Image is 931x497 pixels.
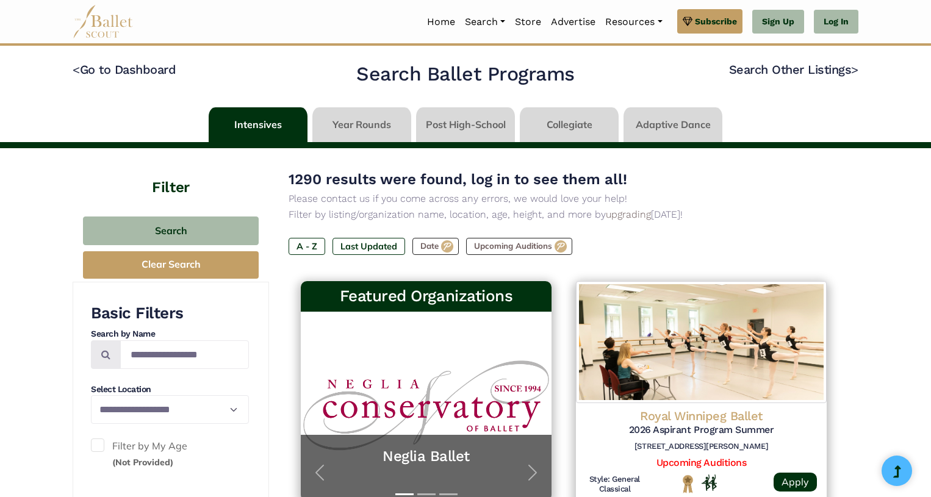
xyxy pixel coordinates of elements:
[466,238,572,255] label: Upcoming Auditions
[576,281,827,403] img: Logo
[311,286,542,307] h3: Featured Organizations
[289,191,839,207] p: Please contact us if you come across any errors, we would love your help!
[332,238,405,255] label: Last Updated
[83,216,259,245] button: Search
[73,62,176,77] a: <Go to Dashboard
[677,9,742,34] a: Subscribe
[774,473,817,492] a: Apply
[606,209,651,220] a: upgrading
[621,107,725,142] li: Adaptive Dance
[412,238,459,255] label: Date
[683,15,692,28] img: gem.svg
[546,9,600,35] a: Advertise
[422,9,460,35] a: Home
[510,9,546,35] a: Store
[83,251,259,279] button: Clear Search
[586,474,644,495] h6: Style: General Classical
[356,62,574,87] h2: Search Ballet Programs
[586,424,817,437] h5: 2026 Aspirant Program Summer
[680,474,696,493] img: National
[289,238,325,255] label: A - Z
[289,207,839,223] p: Filter by listing/organization name, location, age, height, and more by [DATE]!
[289,171,627,188] span: 1290 results were found, log in to see them all!
[91,328,249,340] h4: Search by Name
[112,457,173,468] small: (Not Provided)
[586,408,817,424] h4: Royal Winnipeg Ballet
[73,148,269,198] h4: Filter
[702,474,717,490] img: In Person
[600,9,667,35] a: Resources
[586,442,817,452] h6: [STREET_ADDRESS][PERSON_NAME]
[313,447,539,466] a: Neglia Ballet
[656,457,746,468] a: Upcoming Auditions
[91,438,249,470] label: Filter by My Age
[460,9,510,35] a: Search
[120,340,249,369] input: Search by names...
[91,384,249,396] h4: Select Location
[91,303,249,324] h3: Basic Filters
[73,62,80,77] code: <
[729,62,858,77] a: Search Other Listings>
[310,107,414,142] li: Year Rounds
[851,62,858,77] code: >
[814,10,858,34] a: Log In
[414,107,517,142] li: Post High-School
[517,107,621,142] li: Collegiate
[206,107,310,142] li: Intensives
[695,15,737,28] span: Subscribe
[752,10,804,34] a: Sign Up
